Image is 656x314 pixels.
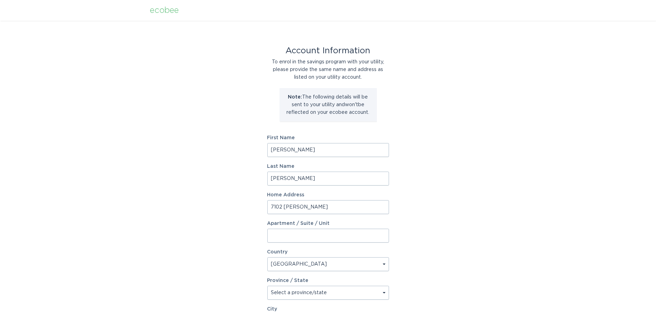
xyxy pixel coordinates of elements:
[288,95,302,100] strong: Note:
[150,7,179,14] div: ecobee
[285,93,372,116] p: The following details will be sent to your utility and won't be reflected on your ecobee account.
[267,47,389,55] div: Account Information
[267,164,389,169] label: Last Name
[267,278,309,283] label: Province / State
[267,221,389,226] label: Apartment / Suite / Unit
[267,58,389,81] div: To enrol in the savings program with your utility, please provide the same name and address as li...
[267,307,389,312] label: City
[267,193,389,197] label: Home Address
[267,135,389,140] label: First Name
[267,250,288,254] label: Country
